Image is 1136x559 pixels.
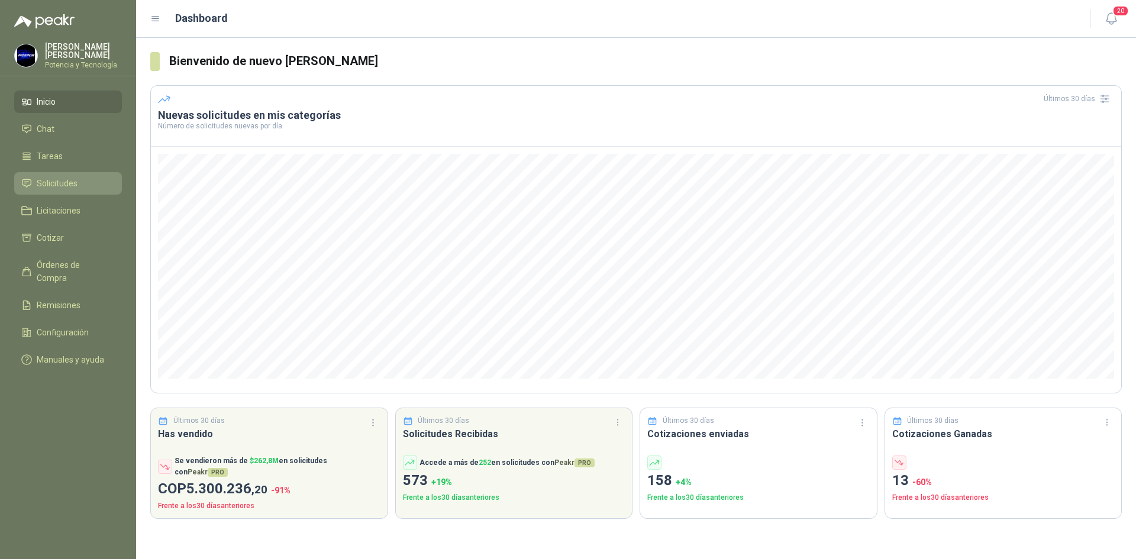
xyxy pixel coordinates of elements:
h3: Cotizaciones enviadas [647,426,870,441]
a: Inicio [14,91,122,113]
p: Últimos 30 días [418,415,469,426]
p: Últimos 30 días [907,415,958,426]
h3: Solicitudes Recibidas [403,426,625,441]
p: Frente a los 30 días anteriores [647,492,870,503]
span: Tareas [37,150,63,163]
p: Frente a los 30 días anteriores [892,492,1115,503]
h1: Dashboard [175,10,228,27]
p: Número de solicitudes nuevas por día [158,122,1114,130]
a: Cotizar [14,227,122,249]
span: Inicio [37,95,56,108]
a: Configuración [14,321,122,344]
p: Accede a más de en solicitudes con [419,457,595,468]
span: 5.300.236 [186,480,267,497]
span: 20 [1112,5,1129,17]
span: PRO [208,468,228,477]
p: [PERSON_NAME] [PERSON_NAME] [45,43,122,59]
span: Cotizar [37,231,64,244]
span: Peakr [554,458,595,467]
img: Company Logo [15,44,37,67]
img: Logo peakr [14,14,75,28]
a: Licitaciones [14,199,122,222]
span: PRO [575,458,595,467]
span: $ 262,8M [250,457,279,465]
span: Órdenes de Compra [37,259,111,285]
div: Últimos 30 días [1044,89,1114,108]
span: 252 [479,458,491,467]
span: + 19 % [431,477,452,487]
p: Frente a los 30 días anteriores [158,500,380,512]
p: 158 [647,470,870,492]
a: Remisiones [14,294,122,316]
p: 573 [403,470,625,492]
span: Chat [37,122,54,135]
span: -91 % [271,486,291,495]
h3: Cotizaciones Ganadas [892,426,1115,441]
p: COP [158,478,380,500]
a: Órdenes de Compra [14,254,122,289]
a: Manuales y ayuda [14,348,122,371]
h3: Has vendido [158,426,380,441]
a: Chat [14,118,122,140]
a: Solicitudes [14,172,122,195]
span: Solicitudes [37,177,78,190]
h3: Bienvenido de nuevo [PERSON_NAME] [169,52,1122,70]
span: Licitaciones [37,204,80,217]
span: Manuales y ayuda [37,353,104,366]
button: 20 [1100,8,1122,30]
h3: Nuevas solicitudes en mis categorías [158,108,1114,122]
span: Peakr [188,468,228,476]
span: ,20 [251,483,267,496]
span: Remisiones [37,299,80,312]
p: Se vendieron más de en solicitudes con [175,455,380,478]
p: Últimos 30 días [173,415,225,426]
p: Frente a los 30 días anteriores [403,492,625,503]
span: -60 % [912,477,932,487]
span: Configuración [37,326,89,339]
p: 13 [892,470,1115,492]
p: Últimos 30 días [663,415,714,426]
span: + 4 % [676,477,692,487]
p: Potencia y Tecnología [45,62,122,69]
a: Tareas [14,145,122,167]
